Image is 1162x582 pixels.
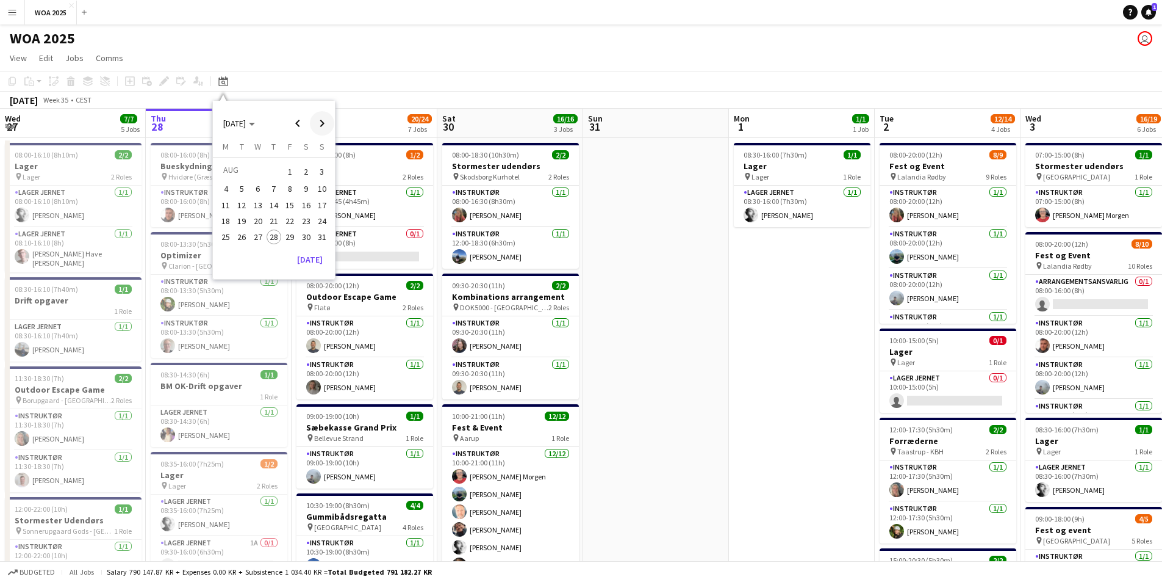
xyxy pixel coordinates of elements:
[257,481,278,490] span: 2 Roles
[235,198,249,213] span: 12
[296,536,433,578] app-card-role: Instruktør1/110:30-19:00 (8h30m)[PERSON_NAME]
[235,214,249,228] span: 19
[989,150,1006,159] span: 8/9
[442,274,579,399] app-job-card: 09:30-20:30 (11h)2/2Kombinations arrangement DOK5000 - [GEOGRAPHIC_DATA]2 RolesInstruktør1/109:30...
[1043,536,1110,545] span: [GEOGRAPHIC_DATA]
[266,181,282,197] button: 07-08-2025
[5,50,32,66] a: View
[299,214,314,228] span: 23
[218,198,233,213] span: 11
[40,95,71,104] span: Week 35
[160,370,210,379] span: 08:30-14:30 (6h)
[296,274,433,399] app-job-card: 08:00-20:00 (12h)2/2Outdoor Escape Game Flatø2 RolesInstruktør1/108:00-20:00 (12h)[PERSON_NAME]In...
[5,515,142,526] h3: Stormester Udendørs
[5,384,142,395] h3: Outdoor Escape Game
[151,161,287,172] h3: Bueskydning
[5,409,142,451] app-card-role: Instruktør1/111:30-18:30 (7h)[PERSON_NAME]
[306,501,370,510] span: 10:30-19:00 (8h30m)
[880,269,1016,310] app-card-role: Instruktør1/108:00-20:00 (12h)[PERSON_NAME]
[151,452,287,578] app-job-card: 08:35-16:00 (7h25m)1/2Lager Lager2 RolesLager Jernet1/108:35-16:00 (7h25m)[PERSON_NAME]Lager Jern...
[1135,150,1152,159] span: 1/1
[5,451,142,492] app-card-role: Instruktør1/111:30-18:30 (7h)[PERSON_NAME]
[39,53,53,64] span: Edit
[552,281,569,290] span: 2/2
[266,197,282,213] button: 14-08-2025
[314,229,330,245] button: 31-08-2025
[254,141,261,152] span: W
[298,213,314,229] button: 23-08-2025
[298,162,314,181] button: 02-08-2025
[315,214,329,228] span: 24
[114,526,132,536] span: 1 Role
[168,481,186,490] span: Lager
[5,540,142,581] app-card-role: Instruktør1/112:00-22:00 (10h)[PERSON_NAME]
[299,198,314,213] span: 16
[296,161,433,172] h3: Lager
[897,172,946,181] span: Lalandia Rødby
[160,239,224,249] span: 08:00-13:30 (5h30m)
[271,141,276,152] span: T
[1035,425,1099,434] span: 08:30-16:00 (7h30m)
[15,504,68,514] span: 12:00-22:00 (10h)
[315,198,329,213] span: 17
[406,281,423,290] span: 2/2
[1136,114,1161,123] span: 16/19
[15,150,78,159] span: 08:00-16:10 (8h10m)
[1025,143,1162,227] div: 07:00-15:00 (8h)1/1Stormester udendørs [GEOGRAPHIC_DATA]1 RoleInstruktør1/107:00-15:00 (8h)[PERSO...
[553,114,578,123] span: 16/16
[299,230,314,244] span: 30
[282,197,298,213] button: 15-08-2025
[314,434,364,443] span: Bellevue Strand
[160,150,210,159] span: 08:00-16:00 (8h)
[442,291,579,302] h3: Kombinations arrangement
[880,161,1016,172] h3: Fest og Event
[282,214,297,228] span: 22
[282,230,297,244] span: 29
[406,412,423,421] span: 1/1
[1025,358,1162,399] app-card-role: Instruktør1/108:00-20:00 (12h)[PERSON_NAME]
[732,120,750,134] span: 1
[314,162,330,181] button: 03-08-2025
[15,374,64,383] span: 11:30-18:30 (7h)
[10,94,38,106] div: [DATE]
[23,396,111,405] span: Borupgaard - [GEOGRAPHIC_DATA]
[151,143,287,227] app-job-card: 08:00-16:00 (8h)1/1Bueskydning Hvidøre (Græsplæne ovre ved [GEOGRAPHIC_DATA])1 RoleInstruktør1/10...
[296,143,433,269] div: 08:00-16:00 (8h)1/2Lager Lager2 RolesLager Jernet1/108:00-12:45 (4h45m)[PERSON_NAME]Lager Jernet0...
[5,161,142,172] h3: Lager
[1025,250,1162,261] h3: Fest og Event
[989,358,1006,367] span: 1 Role
[403,303,423,312] span: 2 Roles
[1128,261,1152,271] span: 10 Roles
[296,447,433,489] app-card-role: Instruktør1/109:00-19:00 (10h)[PERSON_NAME]
[880,418,1016,544] app-job-card: 12:00-17:30 (5h30m)2/2Forræderne Taastrup - KBH2 RolesInstruktør1/112:00-17:30 (5h30m)[PERSON_NAM...
[880,502,1016,544] app-card-role: Instruktør1/112:00-17:30 (5h30m)[PERSON_NAME]
[260,459,278,468] span: 1/2
[852,114,869,123] span: 1/1
[115,374,132,383] span: 2/2
[548,172,569,181] span: 2 Roles
[442,113,456,124] span: Sat
[734,161,870,172] h3: Lager
[1025,275,1162,316] app-card-role: Arrangementsansvarlig0/108:00-16:00 (8h)
[218,229,234,245] button: 25-08-2025
[149,120,166,134] span: 28
[548,303,569,312] span: 2 Roles
[296,186,433,227] app-card-role: Lager Jernet1/108:00-12:45 (4h45m)[PERSON_NAME]
[1141,5,1156,20] a: 1
[151,363,287,447] app-job-card: 08:30-14:30 (6h)1/1BM OK-Drift opgaver1 RoleLager Jernet1/108:30-14:30 (6h)[PERSON_NAME]
[267,198,281,213] span: 14
[442,143,579,269] div: 08:00-18:30 (10h30m)2/2Stormester udendørs Skodsborg Kurhotel2 RolesInstruktør1/108:00-16:30 (8h3...
[251,214,265,228] span: 20
[250,181,266,197] button: 06-08-2025
[3,120,21,134] span: 27
[218,182,233,197] span: 4
[1025,186,1162,227] app-card-role: Instruktør1/107:00-15:00 (8h)[PERSON_NAME] Morgen
[1025,418,1162,502] app-job-card: 08:30-16:00 (7h30m)1/1Lager Lager1 RoleLager Jernet1/108:30-16:00 (7h30m)[PERSON_NAME]
[1025,460,1162,502] app-card-role: Lager Jernet1/108:30-16:00 (7h30m)[PERSON_NAME]
[96,53,123,64] span: Comms
[304,141,309,152] span: S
